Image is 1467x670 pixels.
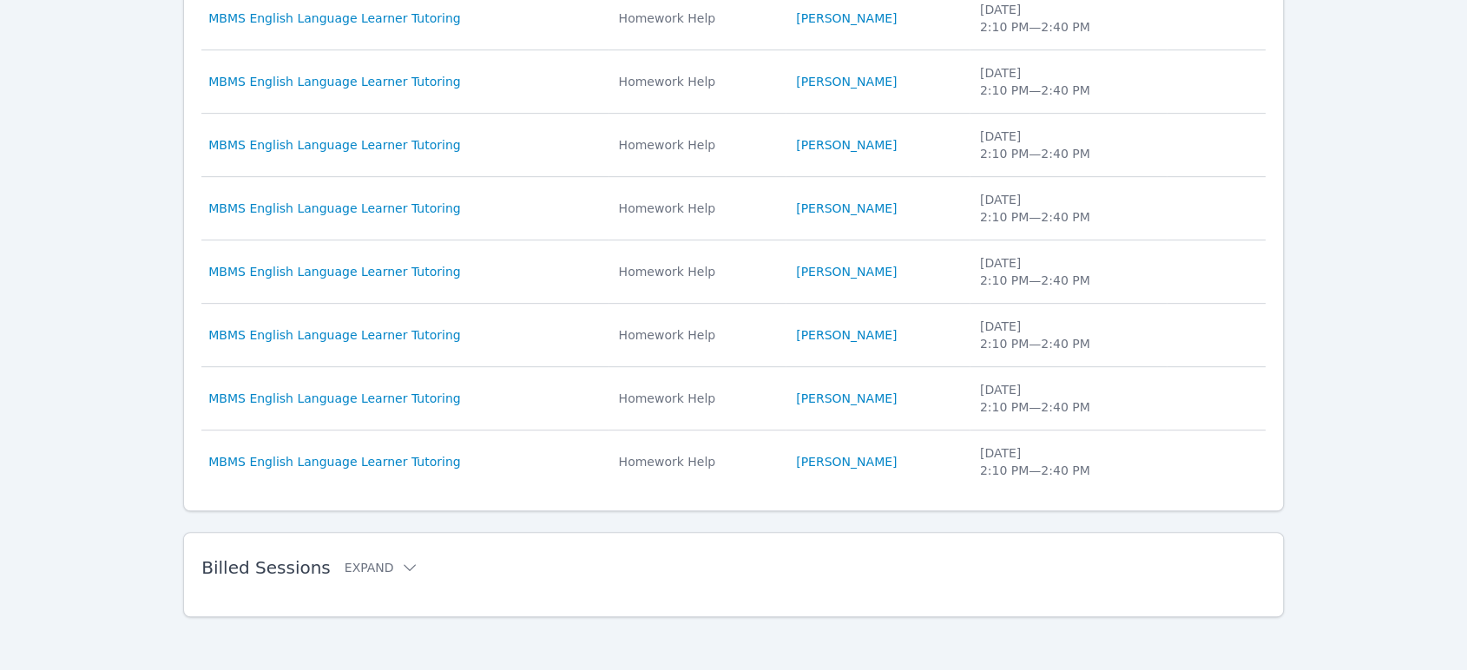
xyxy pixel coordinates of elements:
a: [PERSON_NAME] [796,10,897,27]
a: MBMS English Language Learner Tutoring [208,453,460,470]
a: MBMS English Language Learner Tutoring [208,73,460,90]
div: Homework Help [619,200,776,217]
a: MBMS English Language Learner Tutoring [208,326,460,344]
tr: MBMS English Language Learner TutoringHomework Help[PERSON_NAME][DATE]2:10 PM—2:40 PM [201,177,1266,240]
a: [PERSON_NAME] [796,326,897,344]
div: [DATE] 2:10 PM — 2:40 PM [980,128,1157,162]
tr: MBMS English Language Learner TutoringHomework Help[PERSON_NAME][DATE]2:10 PM—2:40 PM [201,240,1266,304]
tr: MBMS English Language Learner TutoringHomework Help[PERSON_NAME][DATE]2:10 PM—2:40 PM [201,50,1266,114]
a: MBMS English Language Learner Tutoring [208,200,460,217]
a: [PERSON_NAME] [796,453,897,470]
div: Homework Help [619,136,776,154]
a: [PERSON_NAME] [796,263,897,280]
div: Homework Help [619,326,776,344]
a: [PERSON_NAME] [796,390,897,407]
a: MBMS English Language Learner Tutoring [208,390,460,407]
div: [DATE] 2:10 PM — 2:40 PM [980,318,1157,352]
a: MBMS English Language Learner Tutoring [208,136,460,154]
tr: MBMS English Language Learner TutoringHomework Help[PERSON_NAME][DATE]2:10 PM—2:40 PM [201,304,1266,367]
div: Homework Help [619,453,776,470]
tr: MBMS English Language Learner TutoringHomework Help[PERSON_NAME][DATE]2:10 PM—2:40 PM [201,367,1266,430]
tr: MBMS English Language Learner TutoringHomework Help[PERSON_NAME][DATE]2:10 PM—2:40 PM [201,114,1266,177]
div: [DATE] 2:10 PM — 2:40 PM [980,64,1157,99]
a: [PERSON_NAME] [796,136,897,154]
a: [PERSON_NAME] [796,73,897,90]
div: Homework Help [619,263,776,280]
button: Expand [345,559,418,576]
div: [DATE] 2:10 PM — 2:40 PM [980,191,1157,226]
a: MBMS English Language Learner Tutoring [208,10,460,27]
div: Homework Help [619,10,776,27]
div: [DATE] 2:10 PM — 2:40 PM [980,444,1157,479]
div: Homework Help [619,73,776,90]
span: Billed Sessions [201,557,330,578]
a: MBMS English Language Learner Tutoring [208,263,460,280]
div: [DATE] 2:10 PM — 2:40 PM [980,254,1157,289]
div: Homework Help [619,390,776,407]
a: [PERSON_NAME] [796,200,897,217]
div: [DATE] 2:10 PM — 2:40 PM [980,1,1157,36]
tr: MBMS English Language Learner TutoringHomework Help[PERSON_NAME][DATE]2:10 PM—2:40 PM [201,430,1266,493]
div: [DATE] 2:10 PM — 2:40 PM [980,381,1157,416]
